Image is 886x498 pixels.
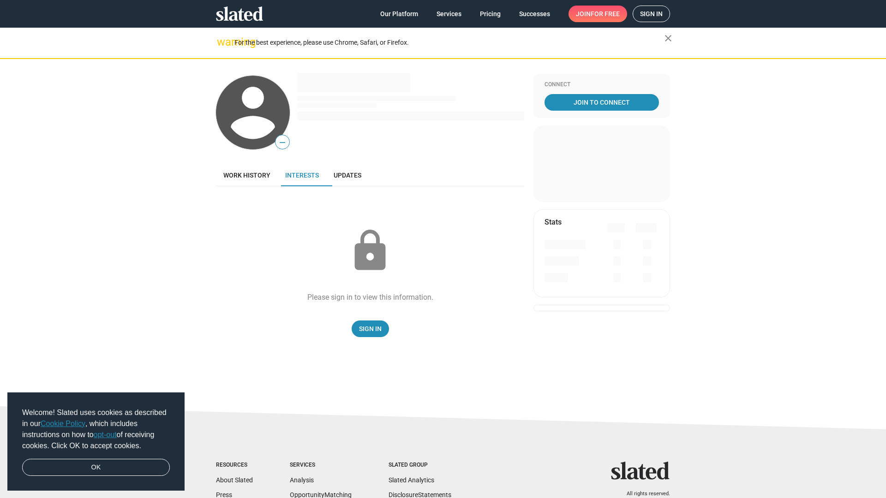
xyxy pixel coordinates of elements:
div: Please sign in to view this information. [307,292,433,302]
a: Slated Analytics [389,476,434,484]
a: Our Platform [373,6,425,22]
a: Joinfor free [569,6,627,22]
a: Services [429,6,469,22]
span: for free [591,6,620,22]
div: Slated Group [389,462,451,469]
mat-card-title: Stats [545,217,562,227]
div: cookieconsent [7,392,185,491]
a: Successes [512,6,557,22]
div: For the best experience, please use Chrome, Safari, or Firefox. [234,36,664,49]
span: Pricing [480,6,501,22]
a: Pricing [473,6,508,22]
mat-icon: lock [347,228,393,274]
span: Join [576,6,620,22]
span: Interests [285,172,319,179]
span: Sign In [359,320,382,337]
span: Successes [519,6,550,22]
span: Sign in [640,6,663,22]
a: About Slated [216,476,253,484]
span: Updates [334,172,361,179]
a: Updates [326,164,369,186]
mat-icon: warning [217,36,228,47]
a: Join To Connect [545,94,659,111]
span: — [275,136,289,148]
a: Interests [278,164,326,186]
a: Cookie Policy [41,420,85,427]
span: Welcome! Slated uses cookies as described in our , which includes instructions on how to of recei... [22,407,170,451]
span: Services [437,6,461,22]
a: opt-out [94,431,117,439]
div: Connect [545,81,659,89]
a: Sign In [352,320,389,337]
span: Our Platform [380,6,418,22]
mat-icon: close [663,33,674,44]
a: Analysis [290,476,314,484]
div: Services [290,462,352,469]
a: Sign in [633,6,670,22]
a: dismiss cookie message [22,459,170,476]
span: Join To Connect [546,94,657,111]
a: Work history [216,164,278,186]
div: Resources [216,462,253,469]
span: Work history [223,172,270,179]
